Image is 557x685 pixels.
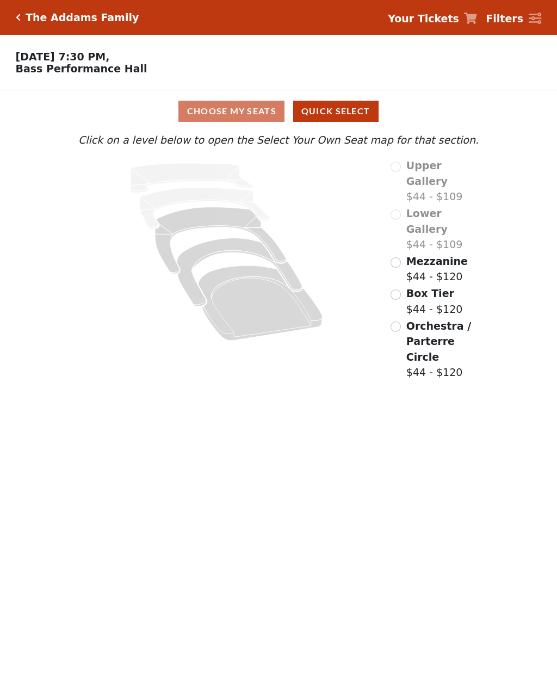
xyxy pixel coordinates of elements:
span: Mezzanine [406,255,468,267]
label: $44 - $109 [406,158,480,205]
path: Upper Gallery - Seats Available: 0 [130,163,253,193]
path: Orchestra / Parterre Circle - Seats Available: 41 [198,266,323,341]
strong: Filters [486,13,523,24]
a: Your Tickets [388,11,477,27]
span: Lower Gallery [406,207,448,235]
h5: The Addams Family [26,11,139,24]
span: Upper Gallery [406,159,448,187]
span: Box Tier [406,287,454,299]
label: $44 - $120 [406,254,468,285]
path: Lower Gallery - Seats Available: 0 [140,188,270,229]
span: Orchestra / Parterre Circle [406,320,471,363]
a: Click here to go back to filters [16,14,21,21]
strong: Your Tickets [388,13,459,24]
label: $44 - $120 [406,286,463,317]
p: Click on a level below to open the Select Your Own Seat map for that section. [77,132,480,148]
a: Filters [486,11,541,27]
button: Quick Select [293,101,379,122]
label: $44 - $109 [406,206,480,252]
label: $44 - $120 [406,318,480,380]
